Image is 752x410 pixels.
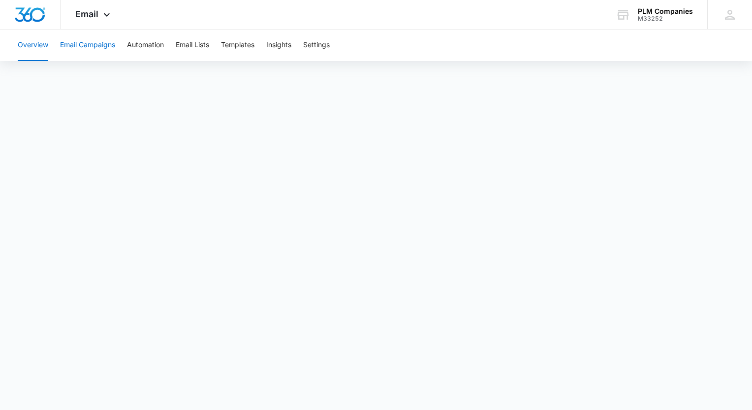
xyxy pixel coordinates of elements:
[75,9,98,19] span: Email
[638,7,693,15] div: account name
[127,29,164,61] button: Automation
[303,29,330,61] button: Settings
[638,15,693,22] div: account id
[221,29,254,61] button: Templates
[18,29,48,61] button: Overview
[266,29,291,61] button: Insights
[176,29,209,61] button: Email Lists
[60,29,115,61] button: Email Campaigns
